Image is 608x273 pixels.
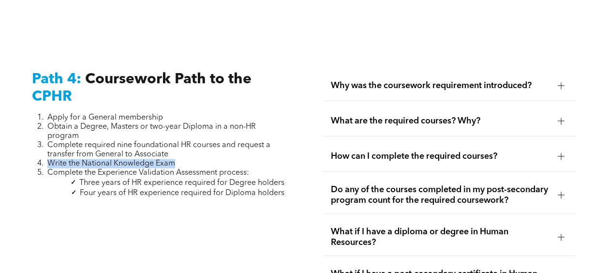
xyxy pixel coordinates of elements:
span: What are the required courses? Why? [331,116,550,126]
span: Three years of HR experience required for Degree holders [79,179,284,187]
span: Obtain a Degree, Masters or two-year Diploma in a non-HR program [47,123,256,140]
span: Four years of HR experience required for Diploma holders [80,189,284,197]
span: Path 4: [32,72,81,87]
span: Write the National Knowledge Exam [47,160,175,167]
span: How can I complete the required courses? [331,151,550,162]
span: Do any of the courses completed in my post-secondary program count for the required coursework? [331,184,550,206]
span: Why was the coursework requirement introduced? [331,80,550,91]
span: Apply for a General membership [47,114,163,121]
span: What if I have a diploma or degree in Human Resources? [331,227,550,248]
span: CPHR [32,90,72,104]
span: Coursework Path to the [85,72,252,87]
span: Complete required nine foundational HR courses and request a transfer from General to Associate [47,141,270,158]
span: Complete the Experience Validation Assessment process: [47,169,249,177]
